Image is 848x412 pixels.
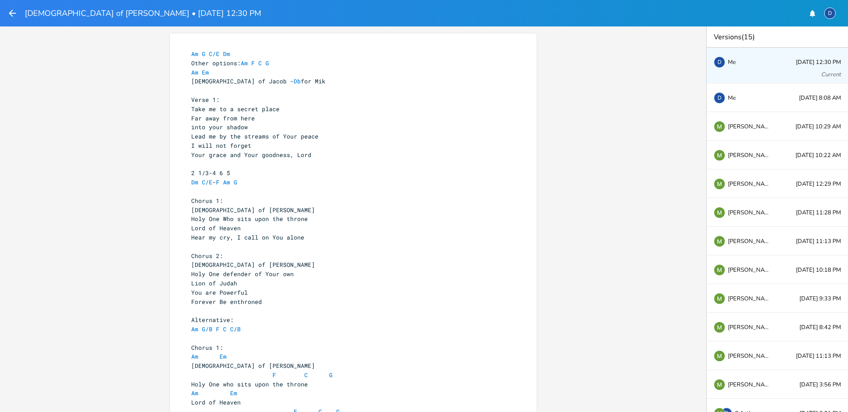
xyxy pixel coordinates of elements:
[191,215,308,223] span: Holy One Who sits upon the throne
[258,59,262,67] span: C
[230,389,237,397] span: Em
[714,178,725,190] img: Mik Sivak
[714,121,725,132] img: Mik Sivak
[728,181,772,187] span: [PERSON_NAME]
[191,224,241,232] span: Lord of Heaven
[191,233,304,241] span: Hear my cry, I call on You alone
[191,380,308,388] span: Holy One who sits upon the throne
[202,68,209,76] span: Em
[191,352,198,360] span: Am
[191,325,198,333] span: Am
[714,379,725,390] img: Mik Sivak
[714,56,725,68] div: David Jones
[799,382,841,388] span: [DATE] 3:56 PM
[273,371,276,379] span: F
[191,398,241,406] span: Lord of Heaven
[191,77,326,85] span: [DEMOGRAPHIC_DATA] of Jacob - for Mik
[796,353,841,359] span: [DATE] 11:13 PM
[799,325,841,330] span: [DATE] 8:42 PM
[714,236,725,247] img: Mik Sivak
[799,95,841,101] span: [DATE] 8:08 AM
[191,123,248,131] span: into your shadow
[191,362,315,370] span: [DEMOGRAPHIC_DATA] of [PERSON_NAME]
[191,151,311,159] span: Your grace and Your goodness, Lord
[821,72,841,78] div: Current
[251,59,255,67] span: F
[191,59,269,67] span: Other options:
[728,296,772,302] span: [PERSON_NAME]
[191,389,198,397] span: Am
[714,293,725,304] img: Mik Sivak
[714,264,725,276] img: Mik Sivak
[216,178,220,186] span: F
[209,50,220,58] span: C/E
[191,252,223,260] span: Chorus 2:
[191,142,251,150] span: I will not forget
[714,207,725,218] img: Mik Sivak
[796,60,841,65] span: [DATE] 12:30 PM
[795,153,841,158] span: [DATE] 10:22 AM
[799,296,841,302] span: [DATE] 9:33 PM
[329,371,333,379] span: G
[191,68,198,76] span: Am
[223,178,230,186] span: Am
[728,353,772,359] span: [PERSON_NAME]
[191,298,262,306] span: Forever Be enthroned
[795,124,841,130] span: [DATE] 10:29 AM
[728,238,772,244] span: [PERSON_NAME]
[202,178,212,186] span: C/E
[294,77,301,85] span: Db
[191,50,198,58] span: Am
[191,96,220,104] span: Verse 1:
[728,124,772,130] span: [PERSON_NAME]
[714,150,725,161] img: Mik Sivak
[796,210,841,216] span: [DATE] 11:28 PM
[707,26,848,48] div: Versions (15)
[728,267,772,273] span: [PERSON_NAME]
[216,325,220,333] span: F
[728,382,772,388] span: [PERSON_NAME]
[191,197,223,205] span: Chorus 1:
[728,95,736,101] span: Me
[728,324,772,330] span: [PERSON_NAME]
[714,350,725,362] img: Mik Sivak
[191,261,315,269] span: [DEMOGRAPHIC_DATA] of [PERSON_NAME]
[714,92,725,104] div: David Jones
[191,344,223,352] span: Chorus 1:
[824,3,836,23] button: D
[796,239,841,244] span: [DATE] 11:13 PM
[191,206,315,214] span: [DEMOGRAPHIC_DATA] of [PERSON_NAME]
[714,322,725,333] img: Mik Sivak
[191,178,198,186] span: Dm
[191,316,234,324] span: Alternative:
[241,59,248,67] span: Am
[191,279,237,287] span: Lion of Judah
[191,132,318,140] span: Lead me by the streams of Your peace
[796,181,841,187] span: [DATE] 12:29 PM
[304,371,308,379] span: C
[223,325,227,333] span: C
[265,59,269,67] span: G
[202,325,212,333] span: G/B
[191,270,294,278] span: Holy One defender of Your own
[191,169,230,177] span: 2 1/3-4 6 5
[728,59,736,65] span: Me
[223,50,230,58] span: Dm
[191,178,237,186] span: -
[191,114,255,122] span: Far away from here
[191,105,280,113] span: Take me to a secret place
[220,352,227,360] span: Em
[191,288,248,296] span: You are Powerful
[796,267,841,273] span: [DATE] 10:18 PM
[234,178,237,186] span: G
[824,7,836,19] div: David Jones
[728,210,772,216] span: [PERSON_NAME]
[202,50,205,58] span: G
[25,9,261,17] h1: [DEMOGRAPHIC_DATA] of [PERSON_NAME] • [DATE] 12:30 PM
[230,325,241,333] span: C/B
[728,152,772,158] span: [PERSON_NAME]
